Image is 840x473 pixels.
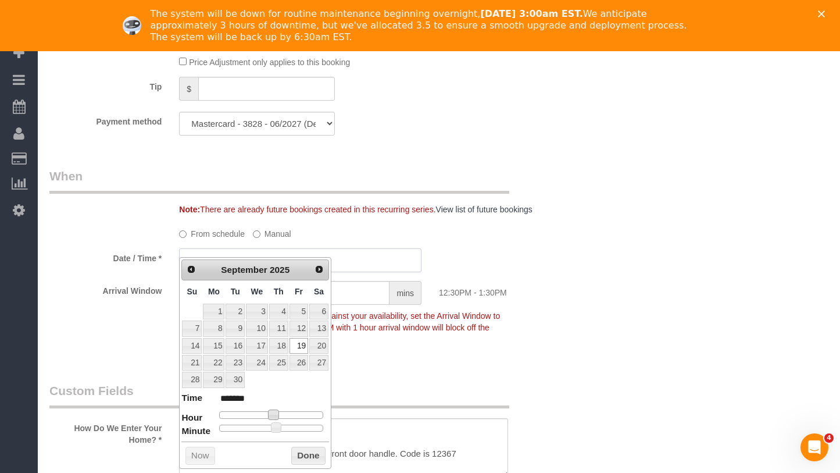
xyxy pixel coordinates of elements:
[309,304,328,319] a: 6
[289,304,308,319] a: 5
[181,411,202,426] dt: Hour
[314,287,324,296] span: Saturday
[295,287,303,296] span: Friday
[226,338,244,354] a: 16
[179,77,198,101] span: $
[181,392,202,406] dt: Time
[183,261,199,278] a: Prev
[480,8,582,19] b: [DATE] 3:00am EST.
[41,281,170,297] label: Arrival Window
[314,265,324,274] span: Next
[179,230,187,238] input: From schedule
[389,281,421,305] span: mins
[246,321,268,336] a: 10
[274,287,284,296] span: Thursday
[182,355,202,371] a: 21
[246,304,268,319] a: 3
[203,321,224,336] a: 8
[289,321,308,336] a: 12
[170,204,560,215] div: There are already future bookings created in this recurring series.
[253,230,260,238] input: Manual
[800,433,828,461] iframe: Intercom live chat
[269,304,288,319] a: 4
[309,338,328,354] a: 20
[182,321,202,336] a: 7
[253,224,291,240] label: Manual
[231,287,240,296] span: Tuesday
[289,355,308,371] a: 26
[291,447,326,465] button: Done
[49,382,509,408] legend: Custom Fields
[246,355,268,371] a: 24
[187,265,196,274] span: Prev
[270,265,289,275] span: 2025
[269,338,288,354] a: 18
[181,425,210,439] dt: Minute
[221,265,267,275] span: September
[226,321,244,336] a: 9
[436,205,532,214] a: View list of future bookings
[824,433,834,443] span: 4
[203,304,224,319] a: 1
[226,372,244,387] a: 30
[289,338,308,354] a: 19
[203,372,224,387] a: 29
[151,8,699,43] div: The system will be down for routine maintenance beginning overnight, We anticipate approximately ...
[185,447,215,465] button: Now
[179,311,500,344] span: To make this booking count against your availability, set the Arrival Window to match a spot on y...
[430,281,560,298] div: 12:30PM - 1:30PM
[187,287,198,296] span: Sunday
[41,418,170,446] label: How Do We Enter Your Home? *
[251,287,263,296] span: Wednesday
[226,304,244,319] a: 2
[41,112,170,127] label: Payment method
[182,372,202,387] a: 28
[203,355,224,371] a: 22
[208,287,220,296] span: Monday
[179,248,421,272] input: MM/DD/YYYY HH:MM
[309,321,328,336] a: 13
[246,338,268,354] a: 17
[182,338,202,354] a: 14
[203,338,224,354] a: 15
[123,16,141,35] img: Profile image for Ellie
[49,168,509,194] legend: When
[226,355,244,371] a: 23
[41,77,170,93] label: Tip
[179,205,200,214] strong: Note:
[269,321,288,336] a: 11
[818,10,830,17] div: Close
[179,224,245,240] label: From schedule
[269,355,288,371] a: 25
[41,248,170,264] label: Date / Time *
[311,261,327,278] a: Next
[309,355,328,371] a: 27
[189,58,350,67] span: Price Adjustment only applies to this booking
